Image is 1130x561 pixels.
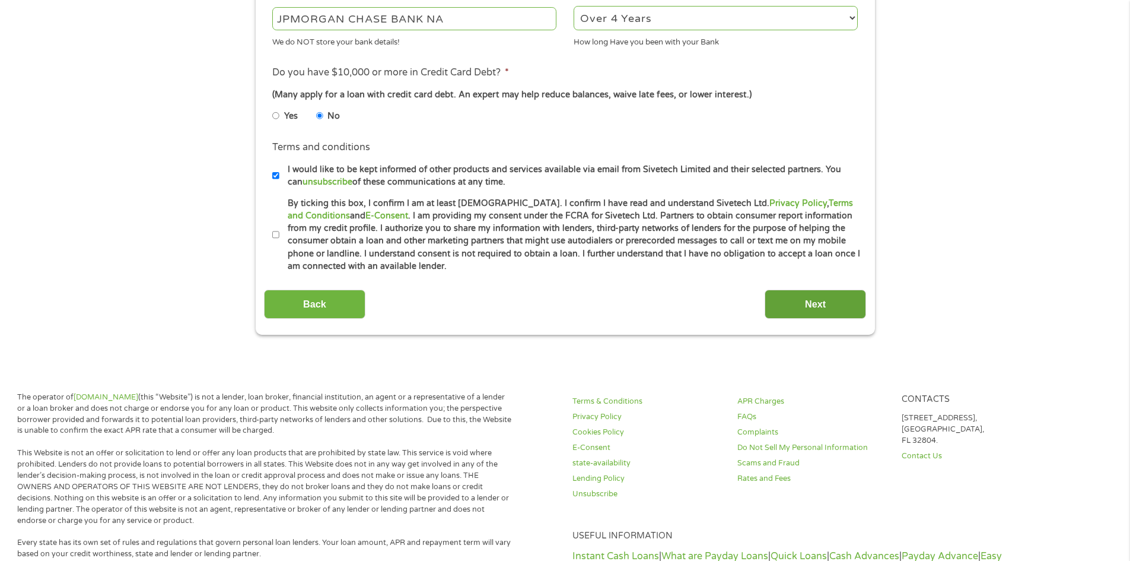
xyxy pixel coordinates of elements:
[572,427,723,438] a: Cookies Policy
[902,451,1052,462] a: Contact Us
[769,198,827,208] a: Privacy Policy
[902,413,1052,446] p: [STREET_ADDRESS], [GEOGRAPHIC_DATA], FL 32804.
[574,32,858,48] div: How long Have you been with your Bank
[737,396,888,407] a: APR Charges
[74,392,138,402] a: [DOMAIN_NAME]
[279,197,861,273] label: By ticking this box, I confirm I am at least [DEMOGRAPHIC_DATA]. I confirm I have read and unders...
[272,88,857,102] div: (Many apply for a loan with credit card debt. An expert may help reduce balances, waive late fees...
[264,290,365,319] input: Back
[17,537,512,560] p: Every state has its own set of rules and regulations that govern personal loan lenders. Your loan...
[765,290,866,319] input: Next
[327,110,340,123] label: No
[272,32,556,48] div: We do NOT store your bank details!
[279,163,861,189] label: I would like to be kept informed of other products and services available via email from Sivetech...
[17,392,512,437] p: The operator of (this “Website”) is not a lender, loan broker, financial institution, an agent or...
[284,110,298,123] label: Yes
[737,442,888,454] a: Do Not Sell My Personal Information
[572,489,723,500] a: Unsubscribe
[272,141,370,154] label: Terms and conditions
[572,531,1052,542] h4: Useful Information
[17,448,512,526] p: This Website is not an offer or solicitation to lend or offer any loan products that are prohibit...
[572,411,723,423] a: Privacy Policy
[288,198,853,221] a: Terms and Conditions
[572,473,723,484] a: Lending Policy
[902,394,1052,405] h4: Contacts
[272,66,509,79] label: Do you have $10,000 or more in Credit Card Debt?
[737,473,888,484] a: Rates and Fees
[737,458,888,469] a: Scams and Fraud
[737,411,888,423] a: FAQs
[572,442,723,454] a: E-Consent
[572,458,723,469] a: state-availability
[572,396,723,407] a: Terms & Conditions
[365,211,408,221] a: E-Consent
[737,427,888,438] a: Complaints
[303,177,352,187] a: unsubscribe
